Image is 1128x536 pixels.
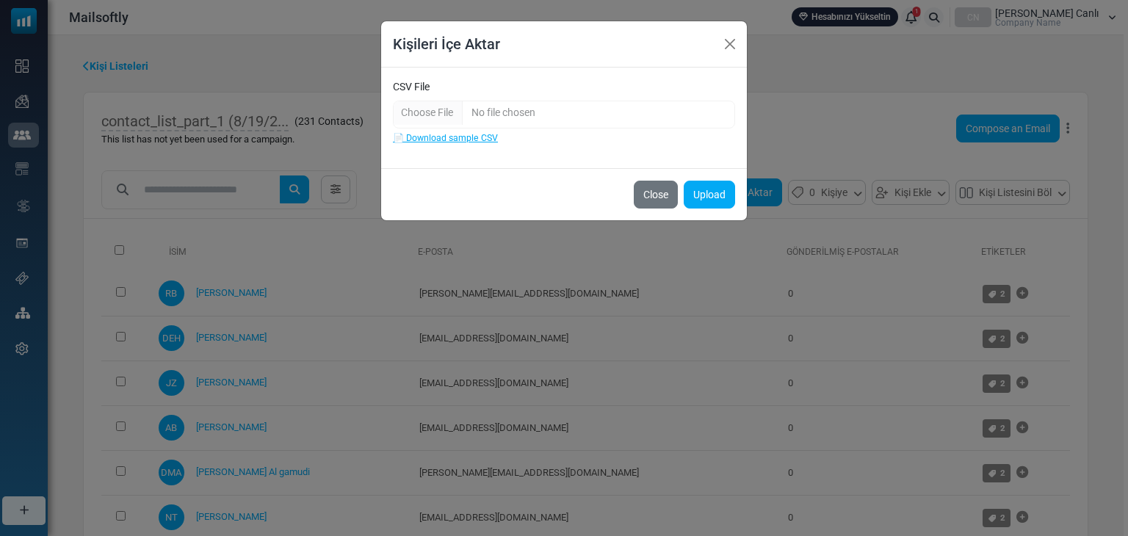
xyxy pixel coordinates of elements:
[684,181,735,209] button: Upload
[719,33,741,55] button: Close
[393,33,500,55] h5: Kişileri İçe Aktar
[393,133,498,143] a: 📄 Download sample CSV
[634,181,678,209] button: Close
[393,79,430,95] label: CSV File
